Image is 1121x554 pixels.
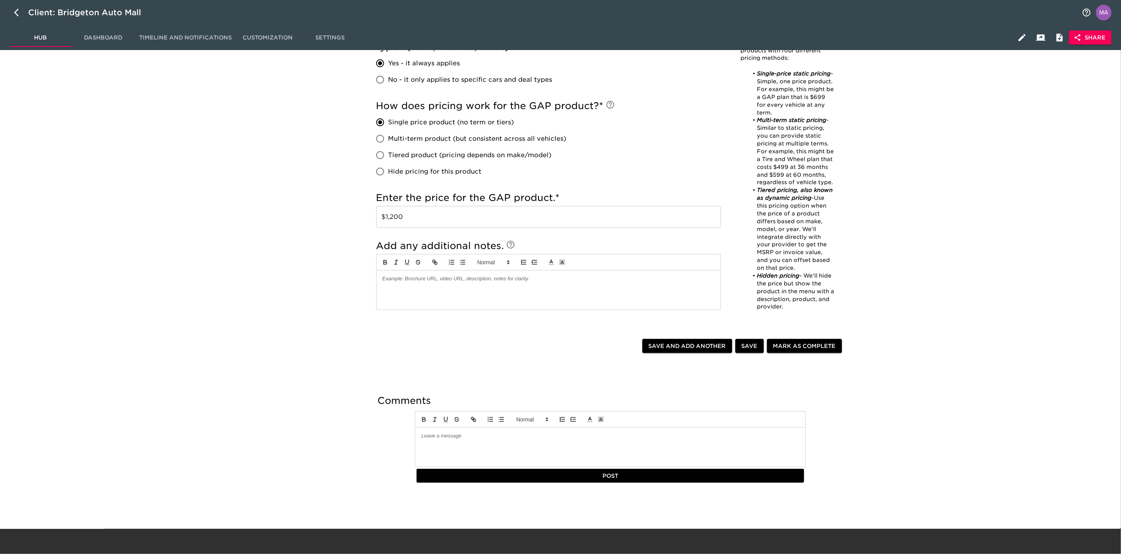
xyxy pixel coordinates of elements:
[376,206,721,228] input: Example: $499
[735,339,764,353] button: Save
[1013,28,1032,47] button: Edit Hub
[749,272,835,311] li: - We'll hide the price but show the product in the menu with a description, product, and provider.
[388,167,482,176] span: Hide pricing for this product
[14,33,67,43] span: Hub
[417,469,804,483] button: Post
[749,186,835,272] li: Use this pricing option when the price of a product differs based on make, model, or year. We'll ...
[749,117,835,186] li: Similar to static pricing, you can provide static pricing at multiple terms. For example, this mi...
[388,75,552,84] span: No - it only applies to specific cars and deal types
[741,39,835,62] p: You'll be able to configure your products with four different pricing methods:
[378,394,844,407] h5: Comments
[757,187,835,201] em: Tiered pricing, also known as dynamic pricing
[826,117,829,123] em: -
[757,70,831,77] em: Single-price static pricing
[376,240,721,252] h5: Add any additional notes.
[757,117,826,123] em: Multi-term static pricing
[420,471,801,481] span: Post
[1075,33,1105,43] span: Share
[388,59,460,68] span: Yes - it always applies
[742,341,758,351] span: Save
[388,134,567,143] span: Multi-term product (but consistent across all vehicles)
[376,192,721,204] h5: Enter the price for the GAP product.
[773,341,836,351] span: Mark as Complete
[241,33,294,43] span: Customization
[767,339,842,353] button: Mark as Complete
[749,70,835,117] li: - Simple, one price product. For example, this might be a GAP plan that is $699 for every vehicle...
[1077,3,1096,22] button: notifications
[1050,28,1069,47] button: Internal Notes and Comments
[139,33,232,43] span: Timeline and Notifications
[376,100,721,112] h5: How does pricing work for the GAP product?
[1096,5,1112,20] img: Profile
[1032,28,1050,47] button: Client View
[642,339,732,353] button: Save and Add Another
[304,33,357,43] span: Settings
[28,6,152,19] div: Client: Bridgeton Auto Mall
[388,151,552,160] span: Tiered product (pricing depends on make/model)
[388,118,514,127] span: Single price product (no term or tiers)
[757,273,799,279] em: Hidden pricing
[649,341,726,351] span: Save and Add Another
[812,195,814,201] em: -
[1069,30,1112,45] button: Share
[77,33,130,43] span: Dashboard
